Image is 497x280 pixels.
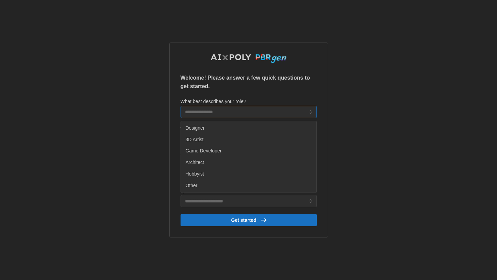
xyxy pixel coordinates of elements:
[181,74,317,91] p: Welcome! Please answer a few quick questions to get started.
[210,54,287,64] img: AIxPoly PBRgen
[181,214,317,226] button: Get started
[181,98,246,105] label: What best describes your role?
[186,125,205,132] span: Designer
[186,159,204,166] span: Architect
[186,170,204,178] span: Hobbyist
[231,214,257,226] span: Get started
[186,182,198,190] span: Other
[186,136,204,144] span: 3D Artist
[186,147,222,155] span: Game Developer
